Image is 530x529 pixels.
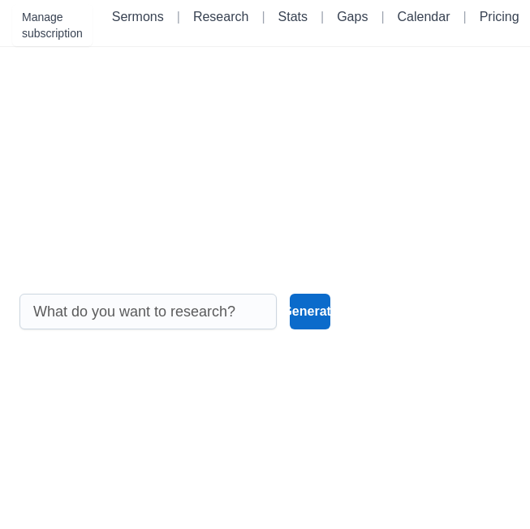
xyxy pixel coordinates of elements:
a: Pricing [480,10,519,24]
iframe: Drift Widget Chat Controller [449,448,511,510]
li: | [170,7,187,27]
li: | [457,7,473,27]
button: Generate [290,294,331,329]
a: Stats [278,10,308,24]
li: | [314,7,330,27]
a: Calendar [398,10,450,24]
a: Sermons [112,10,164,24]
button: Manage subscription [12,4,93,46]
li: | [374,7,390,27]
input: What do you want to research? [33,295,263,329]
a: Research [193,10,248,24]
a: Gaps [337,10,368,24]
li: | [255,7,271,27]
